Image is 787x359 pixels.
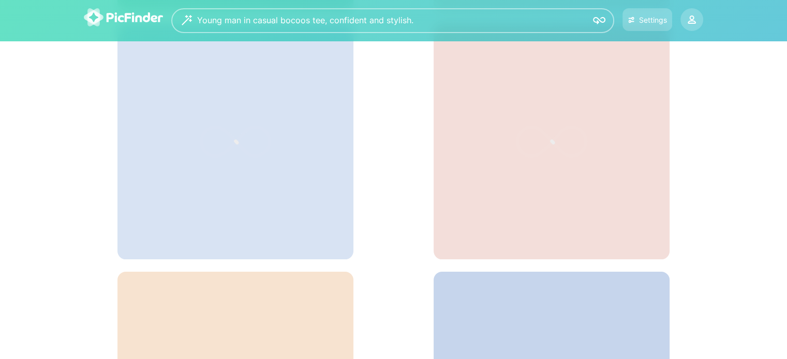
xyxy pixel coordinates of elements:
[593,14,605,27] img: icon-search.svg
[84,8,163,26] img: logo-picfinder-white-transparent.svg
[182,15,192,25] img: wizard.svg
[622,8,672,31] button: Settings
[638,15,666,24] div: Settings
[628,15,635,24] img: icon-settings.svg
